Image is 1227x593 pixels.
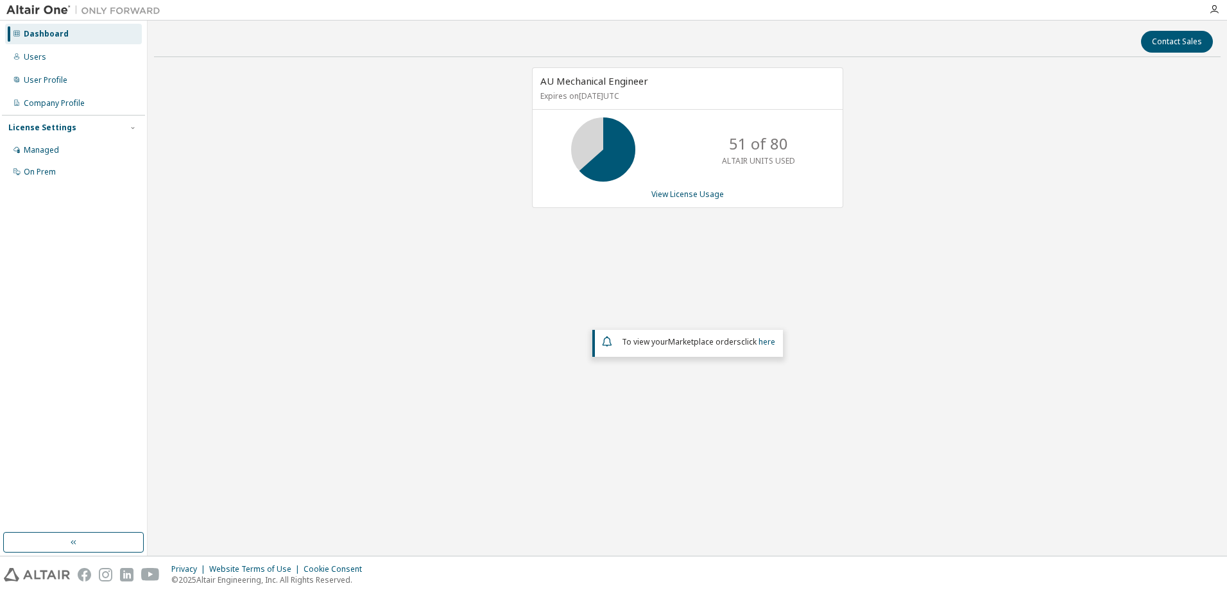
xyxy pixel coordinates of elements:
div: License Settings [8,123,76,133]
div: On Prem [24,167,56,177]
div: Dashboard [24,29,69,39]
img: altair_logo.svg [4,568,70,581]
img: youtube.svg [141,568,160,581]
div: Cookie Consent [304,564,370,574]
em: Marketplace orders [668,336,741,347]
p: ALTAIR UNITS USED [722,155,795,166]
span: AU Mechanical Engineer [540,74,648,87]
p: 51 of 80 [729,133,788,155]
img: Altair One [6,4,167,17]
a: here [759,336,775,347]
div: User Profile [24,75,67,85]
span: To view your click [622,336,775,347]
div: Managed [24,145,59,155]
img: facebook.svg [78,568,91,581]
p: © 2025 Altair Engineering, Inc. All Rights Reserved. [171,574,370,585]
div: Website Terms of Use [209,564,304,574]
img: linkedin.svg [120,568,133,581]
p: Expires on [DATE] UTC [540,90,832,101]
a: View License Usage [651,189,724,200]
div: Users [24,52,46,62]
div: Company Profile [24,98,85,108]
img: instagram.svg [99,568,112,581]
button: Contact Sales [1141,31,1213,53]
div: Privacy [171,564,209,574]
